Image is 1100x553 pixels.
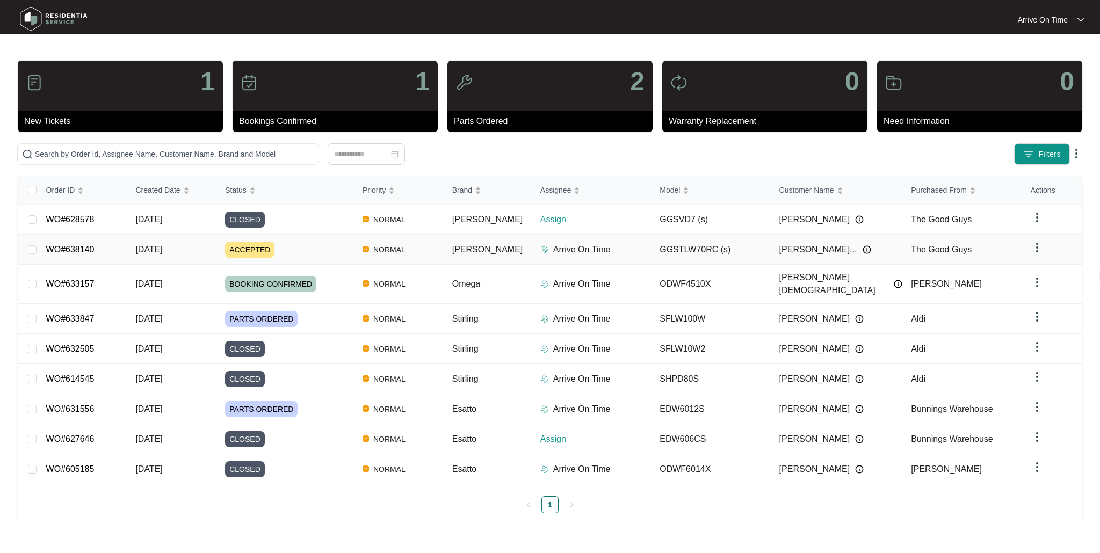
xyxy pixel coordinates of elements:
a: WO#633847 [46,314,95,323]
img: dropdown arrow [1031,241,1044,254]
th: Purchased From [902,176,1022,205]
span: CLOSED [225,461,265,477]
p: 2 [630,69,645,94]
p: 0 [1060,69,1074,94]
span: [PERSON_NAME] [779,403,850,416]
p: Arrive On Time [553,312,611,325]
span: Model [660,184,680,196]
a: WO#633157 [46,279,95,288]
img: dropdown arrow [1031,310,1044,323]
button: filter iconFilters [1014,143,1070,165]
img: Vercel Logo [363,435,369,442]
img: Assigner Icon [540,375,549,383]
p: Arrive On Time [553,463,611,476]
span: Esatto [452,404,476,413]
span: Aldi [911,314,925,323]
img: Vercel Logo [363,405,369,412]
img: dropdown arrow [1031,401,1044,413]
span: The Good Guys [911,245,972,254]
span: Brand [452,184,472,196]
th: Priority [354,176,444,205]
span: left [525,501,532,508]
span: [PERSON_NAME] [779,343,850,355]
span: Bunnings Warehouse [911,434,993,443]
span: CLOSED [225,341,265,357]
img: Assigner Icon [540,405,549,413]
span: [PERSON_NAME] [779,373,850,385]
th: Brand [444,176,532,205]
span: NORMAL [369,433,410,446]
a: WO#631556 [46,404,95,413]
th: Order ID [38,176,127,205]
img: icon [885,74,902,91]
span: BOOKING CONFIRMED [225,276,316,292]
span: [PERSON_NAME][DEMOGRAPHIC_DATA] [779,271,889,297]
a: WO#628578 [46,215,95,224]
span: Esatto [452,434,476,443]
img: icon [26,74,43,91]
img: Vercel Logo [363,216,369,222]
img: dropdown arrow [1031,340,1044,353]
img: Assigner Icon [540,315,549,323]
img: dropdown arrow [1070,147,1083,160]
span: [PERSON_NAME] [452,245,523,254]
img: Vercel Logo [363,315,369,322]
span: NORMAL [369,343,410,355]
p: Need Information [884,115,1082,128]
span: Stirling [452,344,479,353]
img: Info icon [855,215,864,224]
span: NORMAL [369,463,410,476]
img: icon [241,74,258,91]
img: Info icon [855,375,864,383]
span: Omega [452,279,480,288]
a: WO#605185 [46,464,95,474]
span: [DATE] [135,245,162,254]
img: Vercel Logo [363,246,369,252]
span: [PERSON_NAME] [779,312,850,325]
img: Info icon [855,315,864,323]
button: left [520,496,537,513]
span: Created Date [135,184,180,196]
span: NORMAL [369,213,410,226]
a: WO#638140 [46,245,95,254]
span: [DATE] [135,404,162,413]
input: Search by Order Id, Assignee Name, Customer Name, Brand and Model [35,148,314,160]
th: Customer Name [771,176,903,205]
td: EDW6012S [651,394,770,424]
span: CLOSED [225,431,265,447]
p: Arrive On Time [553,343,611,355]
img: Info icon [855,345,864,353]
span: [PERSON_NAME]... [779,243,857,256]
span: Priority [363,184,386,196]
a: WO#614545 [46,374,95,383]
td: EDW606CS [651,424,770,454]
span: [DATE] [135,215,162,224]
span: CLOSED [225,371,265,387]
span: ACCEPTED [225,242,274,258]
span: PARTS ORDERED [225,401,298,417]
p: 1 [415,69,430,94]
li: 1 [541,496,559,513]
td: GGSVD7 (s) [651,205,770,235]
img: search-icon [22,149,33,159]
img: dropdown arrow [1031,276,1044,289]
th: Actions [1022,176,1082,205]
span: [PERSON_NAME] [911,464,982,474]
p: Arrive On Time [553,373,611,385]
img: residentia service logo [16,3,91,35]
img: filter icon [1023,149,1034,159]
span: Aldi [911,374,925,383]
span: [PERSON_NAME] [911,279,982,288]
span: Esatto [452,464,476,474]
span: right [568,501,575,508]
span: CLOSED [225,212,265,228]
span: NORMAL [369,312,410,325]
li: Next Page [563,496,580,513]
img: dropdown arrow [1031,431,1044,443]
th: Status [216,176,354,205]
span: Assignee [540,184,571,196]
img: Assigner Icon [540,280,549,288]
span: [DATE] [135,314,162,323]
img: icon [670,74,687,91]
img: Assigner Icon [540,345,549,353]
